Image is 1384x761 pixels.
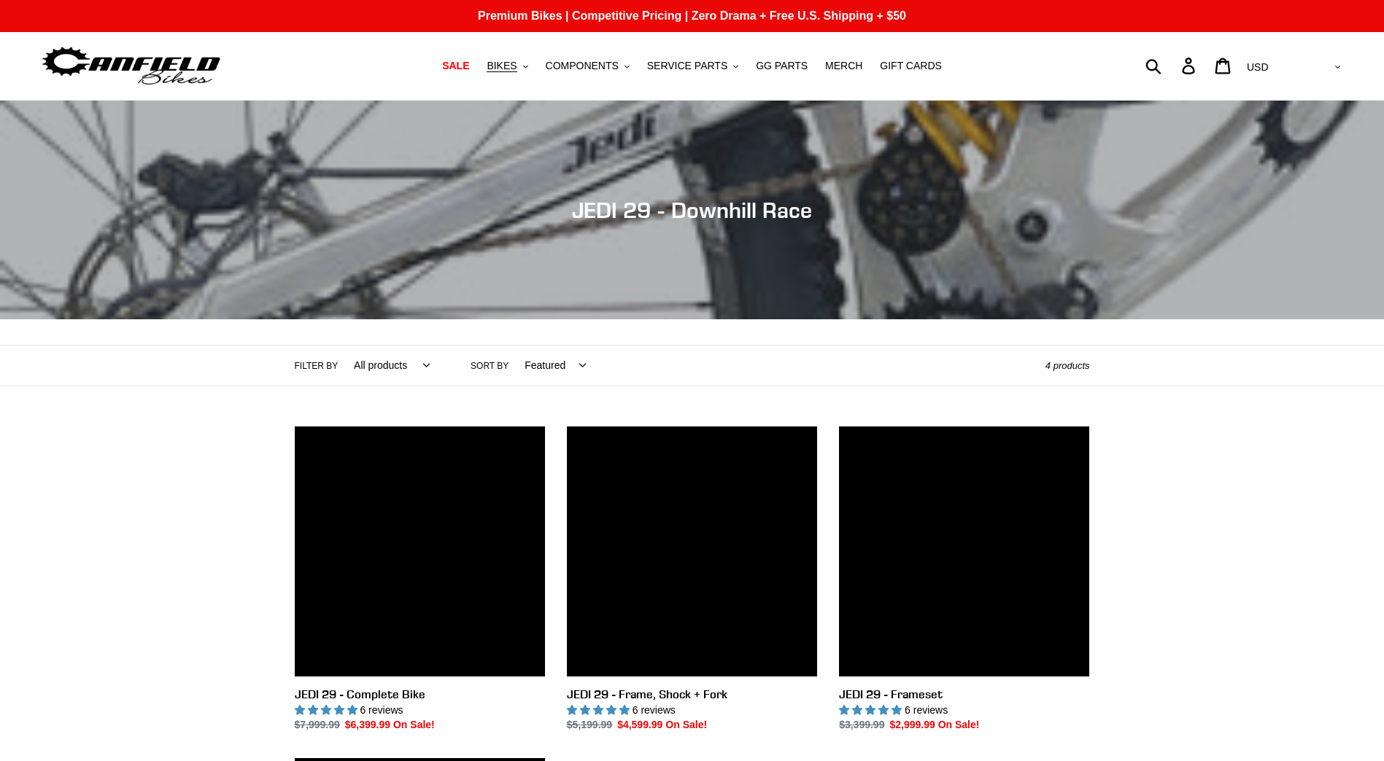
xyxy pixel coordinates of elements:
[546,60,619,72] span: COMPONENTS
[487,60,517,72] span: BIKES
[640,56,746,76] button: SERVICE PARTS
[1045,360,1090,371] span: 4 products
[40,43,223,89] img: Canfield Bikes
[479,56,535,76] button: BIKES
[818,56,870,76] a: MERCH
[647,60,727,72] span: SERVICE PARTS
[756,60,808,72] span: GG PARTS
[442,60,469,72] span: SALE
[873,56,949,76] a: GIFT CARDS
[538,56,637,76] button: COMPONENTS
[435,56,476,76] a: SALE
[572,197,812,223] span: JEDI 29 - Downhill Race
[880,60,942,72] span: GIFT CARDS
[749,56,815,76] a: GG PARTS
[295,359,339,372] label: Filter by
[825,60,862,72] span: MERCH
[1153,50,1191,82] input: Search
[471,359,509,372] label: Sort by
